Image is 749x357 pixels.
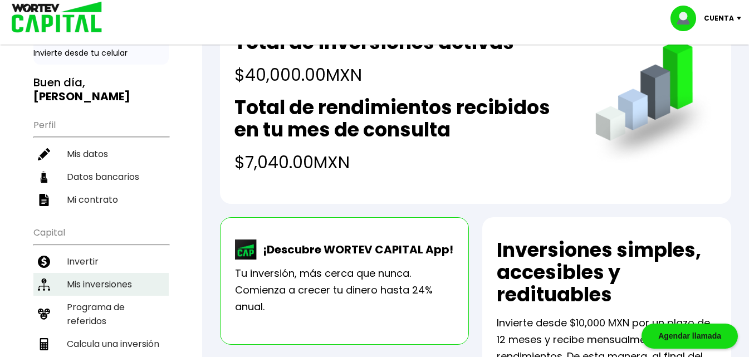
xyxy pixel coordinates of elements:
[235,265,454,315] p: Tu inversión, más cerca que nunca. Comienza a crecer tu dinero hasta 24% anual.
[38,171,50,183] img: datos-icon.10cf9172.svg
[590,40,717,167] img: grafica.516fef24.png
[33,89,130,104] b: [PERSON_NAME]
[33,250,169,273] a: Invertir
[33,188,169,211] a: Mi contrato
[234,150,572,175] h4: $7,040.00 MXN
[38,148,50,160] img: editar-icon.952d3147.svg
[33,143,169,165] a: Mis datos
[38,256,50,268] img: invertir-icon.b3b967d7.svg
[33,165,169,188] a: Datos bancarios
[234,96,572,141] h2: Total de rendimientos recibidos en tu mes de consulta
[38,308,50,320] img: recomiendanos-icon.9b8e9327.svg
[670,6,704,31] img: profile-image
[257,241,453,258] p: ¡Descubre WORTEV CAPITAL App!
[234,62,514,87] h4: $40,000.00 MXN
[704,10,734,27] p: Cuenta
[497,239,717,306] h2: Inversiones simples, accesibles y redituables
[38,194,50,206] img: contrato-icon.f2db500c.svg
[33,47,169,59] p: Invierte desde tu celular
[38,338,50,350] img: calculadora-icon.17d418c4.svg
[33,113,169,211] ul: Perfil
[33,76,169,104] h3: Buen día,
[734,17,749,20] img: icon-down
[33,296,169,332] a: Programa de referidos
[642,324,738,349] div: Agendar llamada
[235,239,257,260] img: wortev-capital-app-icon
[33,332,169,355] a: Calcula una inversión
[234,31,514,53] h2: Total de inversiones activas
[38,278,50,291] img: inversiones-icon.6695dc30.svg
[33,273,169,296] a: Mis inversiones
